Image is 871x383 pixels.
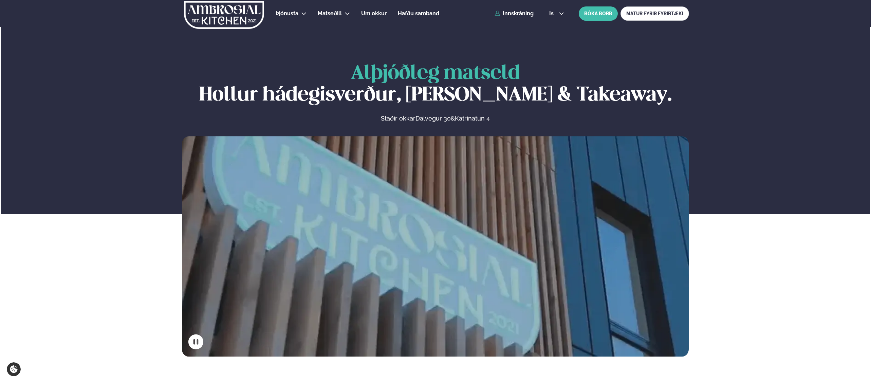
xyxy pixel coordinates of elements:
[351,64,520,83] span: Alþjóðleg matseld
[398,10,439,17] span: Hafðu samband
[276,10,298,17] span: Þjónusta
[361,10,387,18] a: Um okkur
[361,10,387,17] span: Um okkur
[495,11,534,17] a: Innskráning
[455,114,490,123] a: Katrinatun 4
[544,11,569,16] button: is
[579,6,618,21] button: BÓKA BORÐ
[7,362,21,376] a: Cookie settings
[184,1,265,29] img: logo
[549,11,556,16] span: is
[398,10,439,18] a: Hafðu samband
[318,10,342,17] span: Matseðill
[276,10,298,18] a: Þjónusta
[307,114,564,123] p: Staðir okkar &
[182,63,689,106] h1: Hollur hádegisverður, [PERSON_NAME] & Takeaway.
[620,6,689,21] a: MATUR FYRIR FYRIRTÆKI
[415,114,451,123] a: Dalvegur 30
[318,10,342,18] a: Matseðill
